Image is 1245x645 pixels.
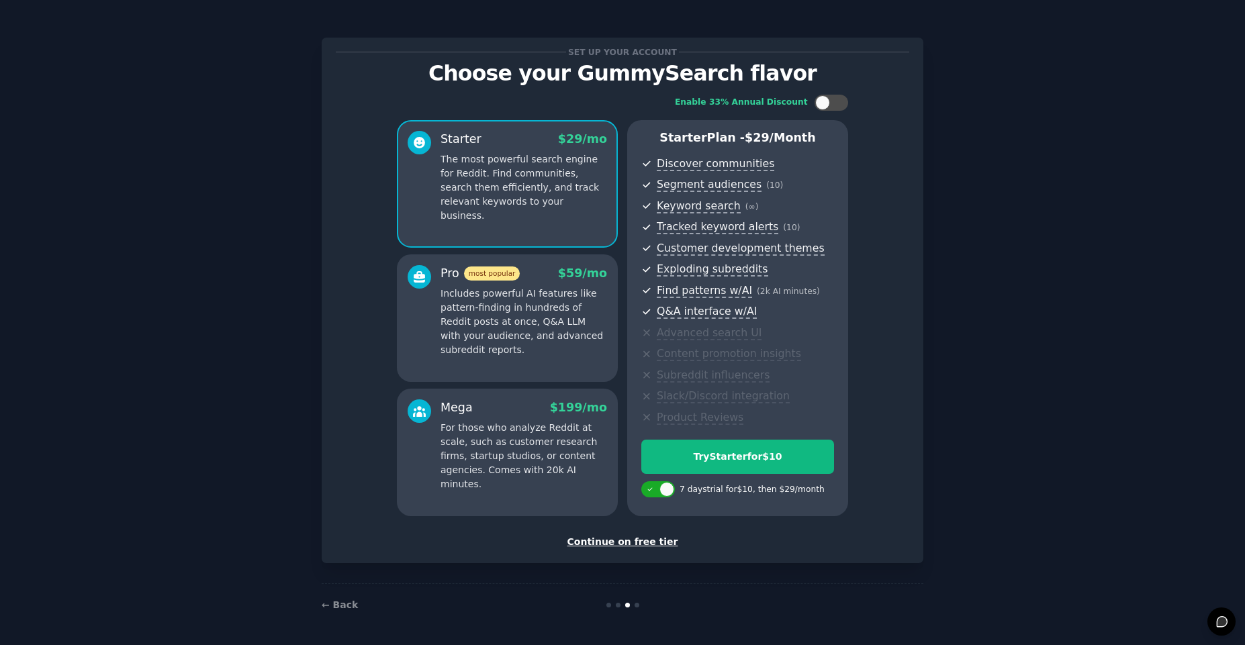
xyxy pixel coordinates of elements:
p: The most powerful search engine for Reddit. Find communities, search them efficiently, and track ... [441,152,607,223]
span: Subreddit influencers [657,368,770,383]
p: Starter Plan - [641,130,834,146]
span: $ 59 /mo [558,266,607,280]
a: ← Back [322,599,358,610]
span: $ 199 /mo [550,401,607,414]
span: Slack/Discord integration [657,389,790,403]
span: Product Reviews [657,411,743,425]
span: Advanced search UI [657,326,762,340]
div: Enable 33% Annual Discount [675,97,808,109]
p: For those who analyze Reddit at scale, such as customer research firms, startup studios, or conte... [441,421,607,491]
span: $ 29 /month [745,131,816,144]
span: ( 2k AI minutes ) [757,287,820,296]
span: Segment audiences [657,178,762,192]
span: Content promotion insights [657,347,801,361]
span: most popular [464,266,520,281]
div: Mega [441,399,473,416]
div: Starter [441,131,481,148]
span: Find patterns w/AI [657,284,752,298]
div: Continue on free tier [336,535,909,549]
span: Keyword search [657,199,741,213]
span: ( 10 ) [766,181,783,190]
span: ( ∞ ) [745,202,759,211]
p: Choose your GummySearch flavor [336,62,909,85]
div: Try Starter for $10 [642,450,833,464]
span: Discover communities [657,157,774,171]
span: $ 29 /mo [558,132,607,146]
span: Q&A interface w/AI [657,305,757,319]
button: TryStarterfor$10 [641,440,834,474]
span: Customer development themes [657,242,825,256]
span: Tracked keyword alerts [657,220,778,234]
span: Set up your account [566,45,680,59]
span: Exploding subreddits [657,262,768,277]
div: Pro [441,265,520,282]
div: 7 days trial for $10 , then $ 29 /month [680,484,825,496]
p: Includes powerful AI features like pattern-finding in hundreds of Reddit posts at once, Q&A LLM w... [441,287,607,357]
span: ( 10 ) [783,223,800,232]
